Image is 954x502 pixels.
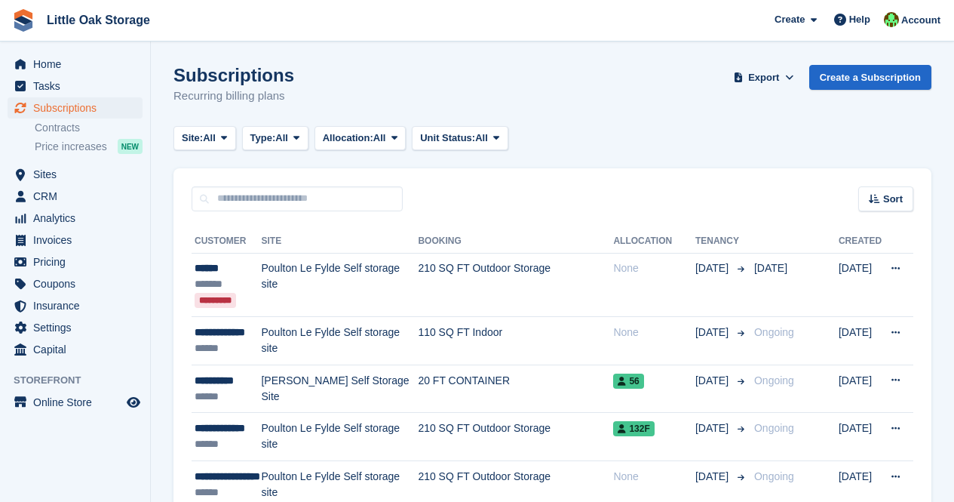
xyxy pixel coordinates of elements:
[33,229,124,251] span: Invoices
[8,273,143,294] a: menu
[754,326,794,338] span: Ongoing
[261,365,418,413] td: [PERSON_NAME] Self Storage Site
[613,469,695,485] div: None
[173,126,236,151] button: Site: All
[613,229,695,254] th: Allocation
[33,392,124,413] span: Online Store
[33,97,124,119] span: Subscriptions
[261,317,418,365] td: Poulton Le Fylde Self storage site
[8,75,143,97] a: menu
[839,253,882,317] td: [DATE]
[695,420,732,436] span: [DATE]
[8,54,143,75] a: menu
[33,186,124,207] span: CRM
[192,229,261,254] th: Customer
[182,131,203,146] span: Site:
[839,413,882,461] td: [DATE]
[475,131,488,146] span: All
[323,131,373,146] span: Allocation:
[33,54,124,75] span: Home
[613,325,695,340] div: None
[242,126,308,151] button: Type: All
[261,413,418,461] td: Poulton Le Fylde Self storage site
[754,374,794,387] span: Ongoing
[173,88,294,105] p: Recurring billing plans
[8,392,143,413] a: menu
[8,208,143,229] a: menu
[418,365,613,413] td: 20 FT CONTAINER
[41,8,156,32] a: Little Oak Storage
[418,413,613,461] td: 210 SQ FT Outdoor Storage
[12,9,35,32] img: stora-icon-8386f47178a22dfd0bd8f6a31ec36ba5ce8667c1dd55bd0f319d3a0aa187defe.svg
[839,365,882,413] td: [DATE]
[275,131,288,146] span: All
[839,317,882,365] td: [DATE]
[695,469,732,485] span: [DATE]
[203,131,216,146] span: All
[261,229,418,254] th: Site
[412,126,508,151] button: Unit Status: All
[8,295,143,316] a: menu
[373,131,386,146] span: All
[849,12,870,27] span: Help
[33,295,124,316] span: Insurance
[8,164,143,185] a: menu
[695,229,748,254] th: Tenancy
[8,97,143,119] a: menu
[8,251,143,273] a: menu
[124,393,143,411] a: Preview store
[695,325,732,340] span: [DATE]
[695,260,732,276] span: [DATE]
[250,131,276,146] span: Type:
[420,131,475,146] span: Unit Status:
[261,253,418,317] td: Poulton Le Fylde Self storage site
[754,470,794,482] span: Ongoing
[754,262,787,274] span: [DATE]
[418,253,613,317] td: 210 SQ FT Outdoor Storage
[314,126,406,151] button: Allocation: All
[14,373,150,388] span: Storefront
[775,12,805,27] span: Create
[884,12,899,27] img: Michael Aujla
[695,373,732,389] span: [DATE]
[613,260,695,276] div: None
[839,229,882,254] th: Created
[8,186,143,207] a: menu
[35,121,143,135] a: Contracts
[8,317,143,338] a: menu
[754,422,794,434] span: Ongoing
[883,192,903,207] span: Sort
[809,65,931,90] a: Create a Subscription
[33,339,124,360] span: Capital
[33,75,124,97] span: Tasks
[118,139,143,154] div: NEW
[35,140,107,154] span: Price increases
[173,65,294,85] h1: Subscriptions
[33,208,124,229] span: Analytics
[8,339,143,360] a: menu
[35,138,143,155] a: Price increases NEW
[418,317,613,365] td: 110 SQ FT Indoor
[33,164,124,185] span: Sites
[33,317,124,338] span: Settings
[613,421,654,436] span: 132F
[748,70,779,85] span: Export
[901,13,940,28] span: Account
[33,251,124,273] span: Pricing
[731,65,797,90] button: Export
[418,229,613,254] th: Booking
[33,273,124,294] span: Coupons
[613,374,643,389] span: 56
[8,229,143,251] a: menu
